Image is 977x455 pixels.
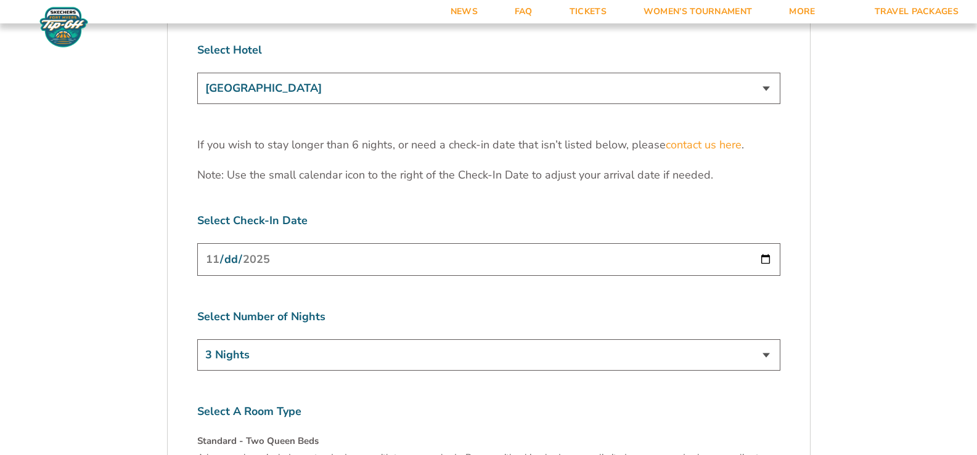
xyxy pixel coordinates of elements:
img: Fort Myers Tip-Off [37,6,91,48]
a: contact us here [666,137,742,153]
p: If you wish to stay longer than 6 nights, or need a check-in date that isn’t listed below, please . [197,137,780,153]
p: Note: Use the small calendar icon to the right of the Check-In Date to adjust your arrival date i... [197,167,780,183]
label: Select Number of Nights [197,309,780,324]
label: Select Check-In Date [197,213,780,228]
label: Select A Room Type [197,404,780,419]
h4: Standard - Two Queen Beds [197,435,780,448]
label: Select Hotel [197,42,780,58]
